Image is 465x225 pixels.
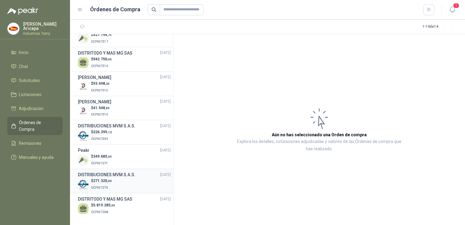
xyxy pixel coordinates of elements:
[447,4,458,15] button: 1
[19,140,41,147] span: Remisiones
[7,75,63,86] a: Solicitudes
[78,123,135,129] h3: DISTRIBUCIONES MVM S.A.S.
[91,162,108,165] span: OCP007271
[91,154,112,159] p: $
[78,25,171,45] a: Peakr[DATE] Company Logo$527.794,75OCP007317
[105,82,110,85] span: ,30
[91,178,112,184] p: $
[90,5,140,14] h1: Órdenes de Compra
[91,113,108,116] span: OCP007310
[23,22,63,30] p: [PERSON_NAME] Aricapa
[93,154,112,159] span: 349.685
[78,98,111,105] h3: [PERSON_NAME]
[91,32,112,38] p: $
[78,106,89,117] img: Company Logo
[78,50,171,69] a: DISTRITODO Y MAS MG SAS[DATE] $942.750,00OCP007316
[19,154,54,161] span: Manuales y ayuda
[19,105,44,112] span: Adjudicación
[91,56,112,62] p: $
[7,117,63,135] a: Órdenes de Compra
[160,50,171,56] span: [DATE]
[78,50,132,56] h3: DISTRITODO Y MAS MG SAS
[7,89,63,100] a: Licitaciones
[7,137,63,149] a: Remisiones
[272,131,367,138] h3: Aún no has seleccionado una Orden de compra
[78,155,89,165] img: Company Logo
[234,138,404,153] p: Explora los detalles, cotizaciones adjudicadas y valores de las Órdenes de compra que has realizado.
[107,58,112,61] span: ,00
[23,32,63,35] p: Industrias Tomy
[19,63,28,70] span: Chat
[19,77,40,84] span: Solicitudes
[78,74,111,81] h3: [PERSON_NAME]
[7,103,63,114] a: Adjudicación
[78,130,89,141] img: Company Logo
[91,105,110,111] p: $
[422,22,458,32] div: 1 - 14 de 14
[78,98,171,118] a: [PERSON_NAME][DATE] Company Logo$41.548,85OCP007310
[91,186,108,189] span: OCP007270
[8,23,19,34] img: Company Logo
[78,179,89,190] img: Company Logo
[91,210,108,214] span: OCP007268
[160,172,171,178] span: [DATE]
[78,171,171,191] a: DISTRIBUCIONES MVM S.A.S.[DATE] Company Logo$271.320,00OCP007270
[19,91,41,98] span: Licitaciones
[78,196,132,202] h3: DISTRITODO Y MAS MG SAS
[91,40,108,43] span: OCP007317
[160,74,171,80] span: [DATE]
[453,3,460,9] span: 1
[107,155,112,158] span: ,00
[78,82,89,92] img: Company Logo
[93,130,112,134] span: 226.395
[91,129,112,135] p: $
[93,33,112,37] span: 527.794
[160,148,171,153] span: [DATE]
[78,33,89,44] img: Company Logo
[91,64,108,68] span: OCP007316
[7,7,38,15] img: Logo peakr
[78,123,171,142] a: DISTRIBUCIONES MVM S.A.S.[DATE] Company Logo$226.395,12OCP007309
[7,61,63,72] a: Chat
[93,179,112,183] span: 271.320
[160,123,171,129] span: [DATE]
[107,179,112,183] span: ,00
[91,202,115,208] p: $
[93,203,115,207] span: 5.819.285
[91,81,110,87] p: $
[160,99,171,105] span: [DATE]
[160,196,171,202] span: [DATE]
[19,49,29,56] span: Inicio
[78,147,89,154] h3: Peakr
[78,74,171,93] a: [PERSON_NAME][DATE] Company Logo$93.498,30OCP007315
[107,130,112,134] span: ,12
[93,57,112,61] span: 942.750
[107,33,112,37] span: ,75
[7,47,63,58] a: Inicio
[93,81,110,86] span: 93.498
[78,147,171,166] a: Peakr[DATE] Company Logo$349.685,00OCP007271
[93,106,110,110] span: 41.548
[78,171,135,178] h3: DISTRIBUCIONES MVM S.A.S.
[110,204,115,207] span: ,00
[19,119,57,133] span: Órdenes de Compra
[91,89,108,92] span: OCP007315
[91,137,108,141] span: OCP007309
[105,106,110,110] span: ,85
[7,152,63,163] a: Manuales y ayuda
[78,196,171,215] a: DISTRITODO Y MAS MG SAS[DATE] $5.819.285,00OCP007268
